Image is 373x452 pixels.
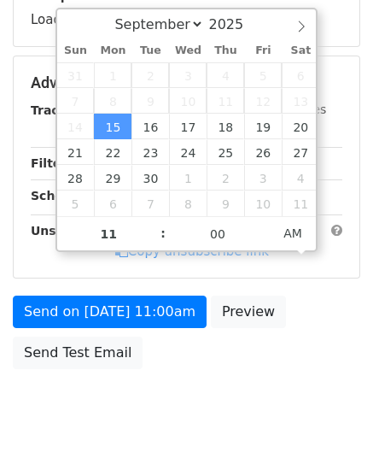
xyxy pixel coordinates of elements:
[169,62,207,88] span: September 3, 2025
[244,114,282,139] span: September 19, 2025
[57,45,95,56] span: Sun
[207,88,244,114] span: September 11, 2025
[282,139,319,165] span: September 27, 2025
[207,191,244,216] span: October 9, 2025
[13,296,207,328] a: Send on [DATE] 11:00am
[169,191,207,216] span: October 8, 2025
[207,114,244,139] span: September 18, 2025
[244,139,282,165] span: September 26, 2025
[282,114,319,139] span: September 20, 2025
[288,370,373,452] iframe: Chat Widget
[169,139,207,165] span: September 24, 2025
[131,62,169,88] span: September 2, 2025
[244,191,282,216] span: October 10, 2025
[31,189,92,203] strong: Schedule
[207,165,244,191] span: October 2, 2025
[282,62,319,88] span: September 6, 2025
[169,165,207,191] span: October 1, 2025
[94,114,131,139] span: September 15, 2025
[94,165,131,191] span: September 29, 2025
[131,114,169,139] span: September 16, 2025
[169,114,207,139] span: September 17, 2025
[244,62,282,88] span: September 5, 2025
[31,224,114,238] strong: Unsubscribe
[131,88,169,114] span: September 9, 2025
[115,244,269,259] a: Copy unsubscribe link
[94,88,131,114] span: September 8, 2025
[131,191,169,216] span: October 7, 2025
[211,296,286,328] a: Preview
[207,45,244,56] span: Thu
[282,191,319,216] span: October 11, 2025
[169,88,207,114] span: September 10, 2025
[207,139,244,165] span: September 25, 2025
[94,139,131,165] span: September 22, 2025
[207,62,244,88] span: September 4, 2025
[166,217,270,251] input: Minute
[270,216,317,250] span: Click to toggle
[131,45,169,56] span: Tue
[94,191,131,216] span: October 6, 2025
[244,45,282,56] span: Fri
[57,217,161,251] input: Hour
[31,73,342,92] h5: Advanced
[57,114,95,139] span: September 14, 2025
[57,191,95,216] span: October 5, 2025
[204,16,265,32] input: Year
[282,165,319,191] span: October 4, 2025
[57,88,95,114] span: September 7, 2025
[131,165,169,191] span: September 30, 2025
[244,88,282,114] span: September 12, 2025
[57,62,95,88] span: August 31, 2025
[31,103,88,117] strong: Tracking
[131,139,169,165] span: September 23, 2025
[31,156,74,170] strong: Filters
[57,165,95,191] span: September 28, 2025
[282,45,319,56] span: Sat
[160,216,166,250] span: :
[282,88,319,114] span: September 13, 2025
[169,45,207,56] span: Wed
[13,337,143,369] a: Send Test Email
[244,165,282,191] span: October 3, 2025
[57,139,95,165] span: September 21, 2025
[94,62,131,88] span: September 1, 2025
[94,45,131,56] span: Mon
